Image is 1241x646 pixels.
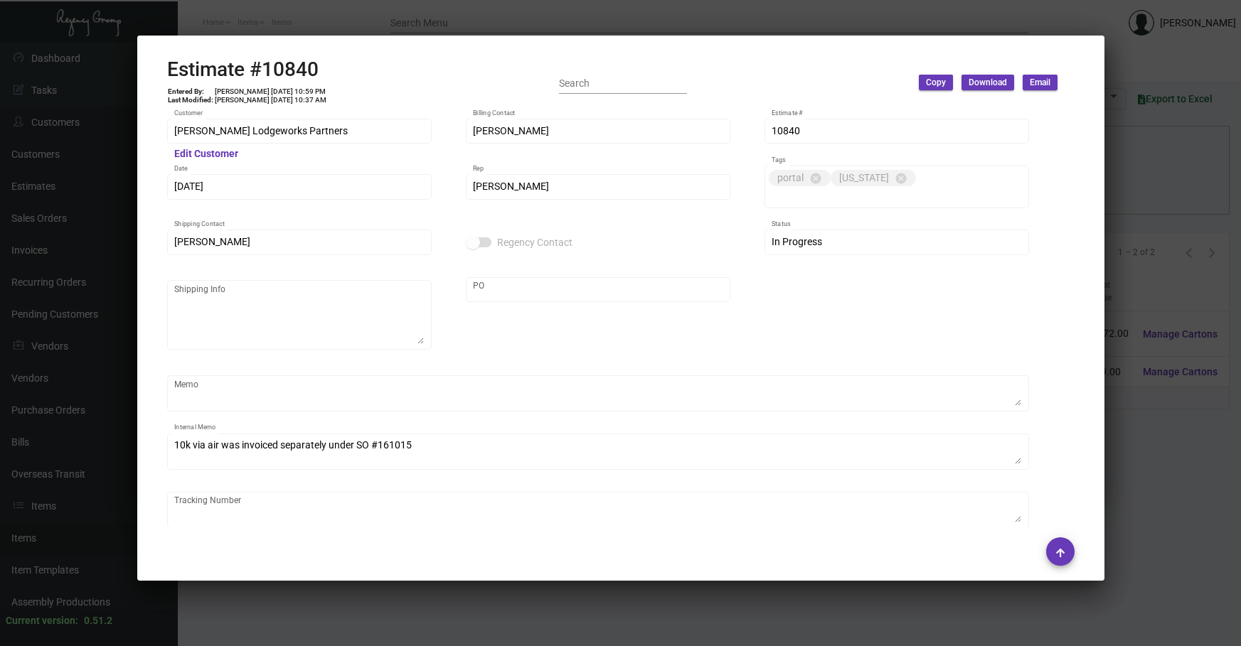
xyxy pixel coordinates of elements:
[497,234,572,251] span: Regency Contact
[6,613,78,628] div: Current version:
[167,58,327,82] h2: Estimate #10840
[214,96,327,104] td: [PERSON_NAME] [DATE] 10:37 AM
[84,613,112,628] div: 0.51.2
[919,75,953,90] button: Copy
[167,96,214,104] td: Last Modified:
[809,172,822,185] mat-icon: cancel
[831,170,916,186] mat-chip: [US_STATE]
[926,77,946,89] span: Copy
[174,149,238,160] mat-hint: Edit Customer
[1030,77,1050,89] span: Email
[167,87,214,96] td: Entered By:
[962,75,1014,90] button: Download
[214,87,327,96] td: [PERSON_NAME] [DATE] 10:59 PM
[769,170,831,186] mat-chip: portal
[895,172,907,185] mat-icon: cancel
[1023,75,1058,90] button: Email
[969,77,1007,89] span: Download
[772,236,822,247] span: In Progress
